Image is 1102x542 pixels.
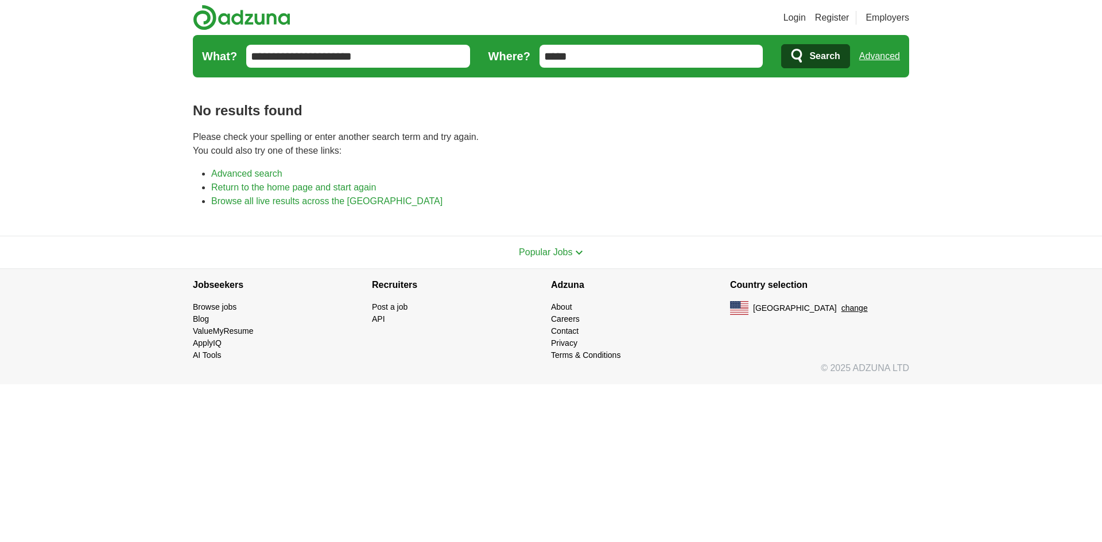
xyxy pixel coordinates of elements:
[193,130,909,158] p: Please check your spelling or enter another search term and try again. You could also try one of ...
[202,48,237,65] label: What?
[859,45,900,68] a: Advanced
[193,338,222,348] a: ApplyIQ
[551,314,580,323] a: Careers
[193,314,209,323] a: Blog
[551,326,579,336] a: Contact
[488,48,530,65] label: Where?
[372,302,408,311] a: Post a job
[372,314,385,323] a: API
[211,182,376,192] a: Return to the home page and start again
[211,196,443,206] a: Browse all live results across the [GEOGRAPHIC_DATA]
[551,350,620,360] a: Terms & Conditions
[551,338,577,348] a: Privacy
[193,302,236,311] a: Browse jobs
[193,5,290,30] img: Adzuna logo
[781,44,849,68] button: Search
[519,247,572,257] span: Popular Jobs
[211,169,282,178] a: Advanced search
[193,326,254,336] a: ValueMyResume
[193,100,909,121] h1: No results found
[866,11,909,25] a: Employers
[184,361,918,384] div: © 2025 ADZUNA LTD
[193,350,222,360] a: AI Tools
[841,302,868,314] button: change
[753,302,837,314] span: [GEOGRAPHIC_DATA]
[815,11,849,25] a: Register
[783,11,806,25] a: Login
[809,45,840,68] span: Search
[730,269,909,301] h4: Country selection
[575,250,583,255] img: toggle icon
[730,301,748,315] img: US flag
[551,302,572,311] a: About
